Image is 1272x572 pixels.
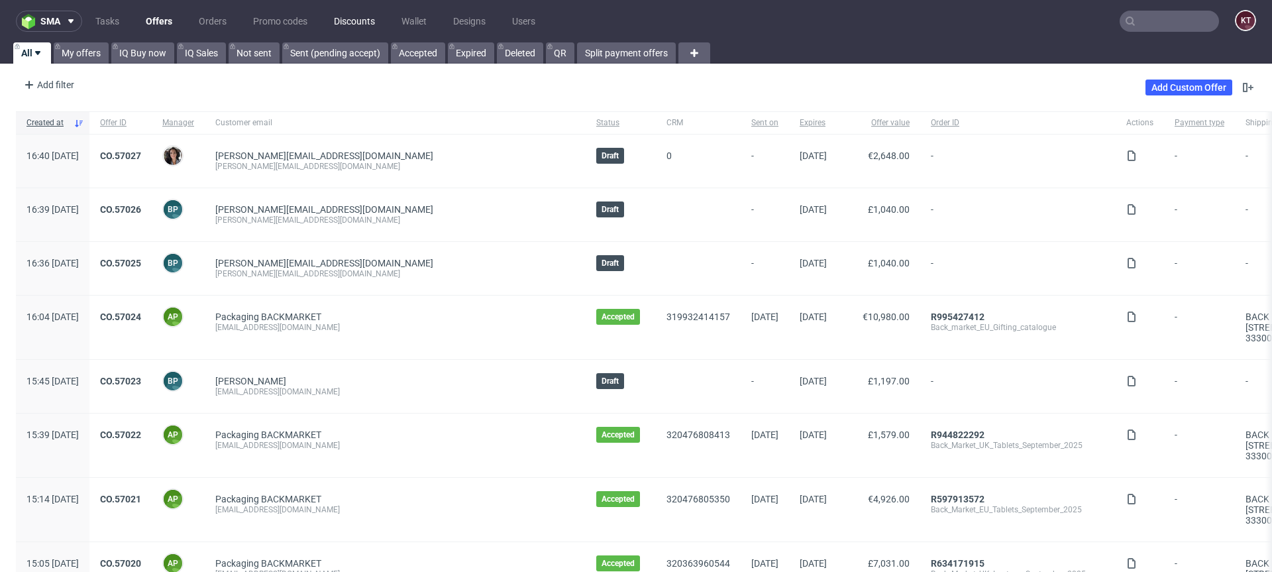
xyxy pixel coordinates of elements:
span: [PERSON_NAME][EMAIL_ADDRESS][DOMAIN_NAME] [215,258,433,268]
a: Wallet [394,11,435,32]
div: [PERSON_NAME][EMAIL_ADDRESS][DOMAIN_NAME] [215,268,575,279]
div: [PERSON_NAME][EMAIL_ADDRESS][DOMAIN_NAME] [215,161,575,172]
div: Back_Market_EU_Tablets_September_2025 [931,504,1105,515]
figcaption: BP [164,372,182,390]
a: CO.57020 [100,558,141,569]
a: [PERSON_NAME] [215,376,286,386]
a: 0 [666,150,672,161]
span: Draft [602,150,619,161]
a: My offers [54,42,109,64]
span: [DATE] [800,204,827,215]
span: Draft [602,204,619,215]
a: CO.57024 [100,312,141,322]
span: 15:45 [DATE] [26,376,79,386]
figcaption: KT [1236,11,1255,30]
span: - [1175,312,1224,343]
span: Manager [162,117,194,129]
span: Offer value [848,117,910,129]
a: 320363960544 [666,558,730,569]
img: Moreno Martinez Cristina [164,146,182,165]
a: [PERSON_NAME][EMAIL_ADDRESS][DOMAIN_NAME] [215,150,433,161]
a: CO.57022 [100,429,141,440]
a: Packaging BACKMARKET [215,494,321,504]
span: €2,648.00 [868,150,910,161]
a: CO.57023 [100,376,141,386]
span: Expires [800,117,827,129]
span: [PERSON_NAME][EMAIL_ADDRESS][DOMAIN_NAME] [215,204,433,215]
a: All [13,42,51,64]
figcaption: AP [164,490,182,508]
span: - [751,204,778,225]
div: Add filter [19,74,77,95]
a: Deleted [497,42,543,64]
span: 15:39 [DATE] [26,429,79,440]
span: £1,040.00 [868,258,910,268]
a: Expired [448,42,494,64]
span: £1,579.00 [868,429,910,440]
span: [DATE] [800,150,827,161]
span: - [751,376,778,397]
a: R597913572 [931,494,984,504]
a: Designs [445,11,494,32]
a: Packaging BACKMARKET [215,558,321,569]
span: Status [596,117,645,129]
a: Tasks [87,11,127,32]
span: [DATE] [751,429,778,440]
span: - [931,376,1105,397]
span: Created at [26,117,68,129]
span: 16:36 [DATE] [26,258,79,268]
span: £1,197.00 [868,376,910,386]
a: Split payment offers [577,42,676,64]
figcaption: BP [164,200,182,219]
figcaption: AP [164,308,182,326]
a: QR [546,42,574,64]
a: Discounts [326,11,383,32]
span: CRM [666,117,730,129]
span: - [1175,376,1224,397]
div: [EMAIL_ADDRESS][DOMAIN_NAME] [215,440,575,451]
span: - [931,204,1105,225]
span: Draft [602,376,619,386]
div: Back_market_EU_Gifting_catalogue [931,322,1105,333]
span: Draft [602,258,619,268]
a: 320476805350 [666,494,730,504]
a: 319932414157 [666,312,730,322]
div: [EMAIL_ADDRESS][DOMAIN_NAME] [215,322,575,333]
span: 16:04 [DATE] [26,312,79,322]
a: Packaging BACKMARKET [215,429,321,440]
a: Promo codes [245,11,315,32]
figcaption: BP [164,254,182,272]
span: [DATE] [800,429,827,440]
span: [DATE] [800,376,827,386]
span: [DATE] [751,558,778,569]
a: 320476808413 [666,429,730,440]
span: Accepted [602,429,635,440]
div: [EMAIL_ADDRESS][DOMAIN_NAME] [215,386,575,397]
span: [DATE] [800,312,827,322]
span: €10,980.00 [863,312,910,322]
span: - [751,258,778,279]
span: Offer ID [100,117,141,129]
span: - [1175,258,1224,279]
span: Accepted [602,312,635,322]
a: Accepted [391,42,445,64]
span: - [931,150,1105,172]
a: Packaging BACKMARKET [215,312,321,322]
span: £1,040.00 [868,204,910,215]
div: [EMAIL_ADDRESS][DOMAIN_NAME] [215,504,575,515]
img: logo [22,14,40,29]
span: [DATE] [800,558,827,569]
a: R634171915 [931,558,984,569]
span: [DATE] [751,312,778,322]
span: 16:40 [DATE] [26,150,79,161]
a: R944822292 [931,429,984,440]
a: CO.57025 [100,258,141,268]
a: CO.57026 [100,204,141,215]
div: Back_Market_UK_Tablets_September_2025 [931,440,1105,451]
a: IQ Sales [177,42,226,64]
span: - [1175,204,1224,225]
span: £7,031.00 [868,558,910,569]
span: sma [40,17,60,26]
span: [DATE] [751,494,778,504]
figcaption: AP [164,426,182,444]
